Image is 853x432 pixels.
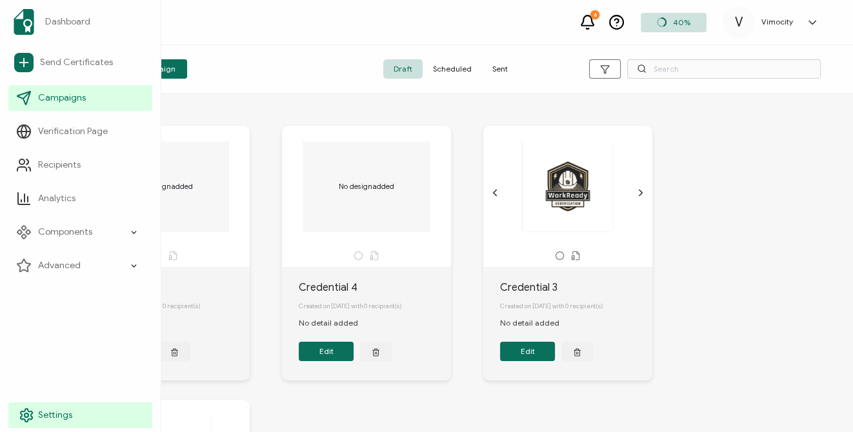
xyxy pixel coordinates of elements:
[500,342,555,361] button: Edit
[500,280,652,295] div: Credential 3
[8,85,152,111] a: Campaigns
[97,295,250,317] div: Created on [DATE] with 0 recipient(s)
[45,15,90,28] span: Dashboard
[38,192,75,205] span: Analytics
[627,59,821,79] input: Search
[38,259,81,272] span: Advanced
[500,317,572,329] div: No detail added
[761,17,793,26] h5: Vimocity
[8,152,152,178] a: Recipients
[8,186,152,211] a: Analytics
[38,159,81,172] span: Recipients
[500,295,652,317] div: Created on [DATE] with 0 recipient(s)
[38,409,72,422] span: Settings
[8,119,152,144] a: Verification Page
[8,402,152,428] a: Settings
[97,280,250,295] div: Credential 5
[636,188,646,198] ion-icon: chevron forward outline
[38,92,86,104] span: Campaigns
[8,4,152,40] a: Dashboard
[40,56,113,69] span: Send Certificates
[299,317,371,329] div: No detail added
[383,59,423,79] span: Draft
[423,59,482,79] span: Scheduled
[490,188,500,198] ion-icon: chevron back outline
[482,59,518,79] span: Sent
[38,226,92,239] span: Components
[8,48,152,77] a: Send Certificates
[299,342,354,361] button: Edit
[299,295,451,317] div: Created on [DATE] with 0 recipient(s)
[14,9,34,35] img: sertifier-logomark-colored.svg
[299,280,451,295] div: Credential 4
[735,13,743,32] span: V
[38,125,108,138] span: Verification Page
[788,370,853,432] iframe: Chat Widget
[590,10,599,19] div: 6
[673,17,690,27] span: 40%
